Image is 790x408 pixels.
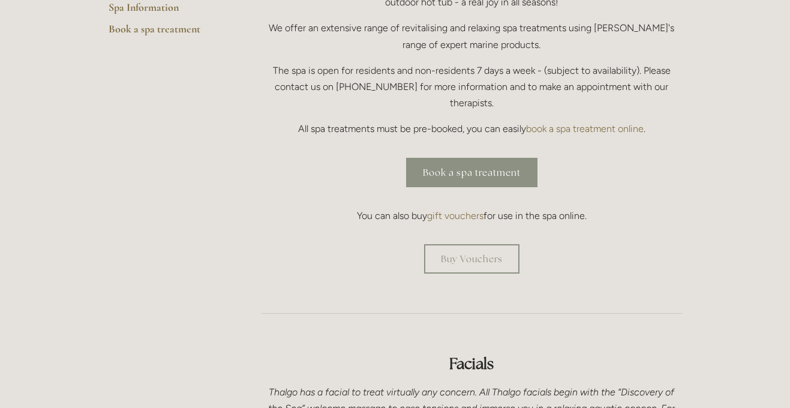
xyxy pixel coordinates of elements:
[262,208,682,224] p: You can also buy for use in the spa online.
[424,244,519,274] a: Buy Vouchers
[449,354,494,373] strong: Facials
[262,121,682,137] p: All spa treatments must be pre-booked, you can easily .
[406,158,537,187] a: Book a spa treatment
[109,22,223,44] a: Book a spa treatment
[262,62,682,112] p: The spa is open for residents and non-residents 7 days a week - (subject to availability). Please...
[427,210,483,221] a: gift vouchers
[109,1,223,22] a: Spa Information
[526,123,644,134] a: book a spa treatment online
[262,20,682,52] p: We offer an extensive range of revitalising and relaxing spa treatments using [PERSON_NAME]'s ran...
